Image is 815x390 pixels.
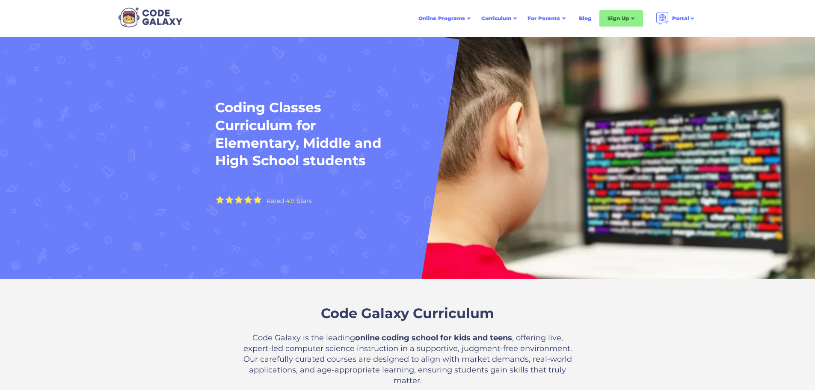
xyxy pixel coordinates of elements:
h1: Coding Classes Curriculum for Elementary, Middle and High School students [215,99,386,170]
div: Portal [672,14,689,23]
img: Yellow Star - the Code Galaxy [216,196,224,204]
div: For Parents [528,14,560,23]
a: Blog [574,11,597,26]
img: Yellow Star - the Code Galaxy [244,196,252,204]
img: Yellow Star - the Code Galaxy [225,196,234,204]
div: Rated 4.9 Stars [267,198,312,204]
div: Curriculum [481,14,511,23]
strong: online coding school for kids and teens [355,333,512,342]
div: Online Programs [418,14,465,23]
div: Sign Up [608,14,629,23]
img: Yellow Star - the Code Galaxy [253,196,262,204]
img: Yellow Star - the Code Galaxy [234,196,243,204]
